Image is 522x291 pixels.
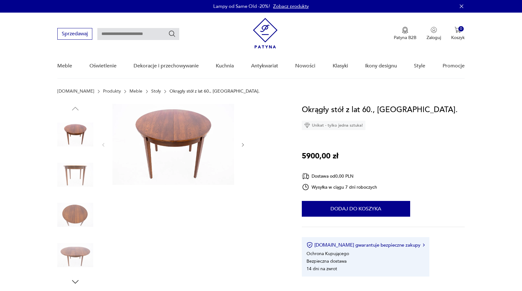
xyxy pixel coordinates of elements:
button: Zaloguj [427,27,441,41]
a: Sprzedawaj [57,32,92,37]
p: Lampy od Same Old -20%! [213,3,270,9]
img: Ikona koszyka [455,27,461,33]
div: Dostawa od 0,00 PLN [302,172,377,180]
a: Ikony designu [365,54,397,78]
img: Ikona medalu [402,27,408,34]
li: 14 dni na zwrot [307,266,337,272]
a: Kuchnia [216,54,234,78]
a: [DOMAIN_NAME] [57,89,94,94]
img: Zdjęcie produktu Okrągły stół z lat 60., Polska. [57,197,93,233]
p: 5900,00 zł [302,150,338,162]
a: Nowości [295,54,315,78]
img: Ikona strzałki w prawo [423,243,425,247]
a: Klasyki [333,54,348,78]
div: Unikat - tylko jedna sztuka! [302,121,365,130]
a: Produkty [103,89,121,94]
a: Meble [129,89,142,94]
button: 0Koszyk [451,27,465,41]
button: [DOMAIN_NAME] gwarantuje bezpieczne zakupy [307,242,425,248]
img: Ikona certyfikatu [307,242,313,248]
a: Promocje [443,54,465,78]
a: Antykwariat [251,54,278,78]
img: Ikonka użytkownika [431,27,437,33]
a: Zobacz produkty [273,3,309,9]
p: Koszyk [451,35,465,41]
a: Ikona medaluPatyna B2B [394,27,416,41]
img: Zdjęcie produktu Okrągły stół z lat 60., Polska. [112,104,234,185]
button: Szukaj [168,30,176,37]
a: Oświetlenie [89,54,117,78]
img: Zdjęcie produktu Okrągły stół z lat 60., Polska. [57,237,93,273]
img: Zdjęcie produktu Okrągły stół z lat 60., Polska. [57,157,93,193]
img: Patyna - sklep z meblami i dekoracjami vintage [253,18,278,48]
div: 0 [458,26,464,31]
p: Zaloguj [427,35,441,41]
a: Dekoracje i przechowywanie [134,54,199,78]
a: Meble [57,54,72,78]
li: Bezpieczna dostawa [307,258,347,264]
img: Zdjęcie produktu Okrągły stół z lat 60., Polska. [57,117,93,152]
button: Dodaj do koszyka [302,201,410,217]
p: Okrągły stół z lat 60., [GEOGRAPHIC_DATA]. [169,89,260,94]
p: Patyna B2B [394,35,416,41]
button: Patyna B2B [394,27,416,41]
button: Sprzedawaj [57,28,92,40]
li: Ochrona Kupującego [307,251,349,257]
img: Ikona diamentu [304,123,310,128]
div: Wysyłka w ciągu 7 dni roboczych [302,183,377,191]
a: Stoły [151,89,161,94]
h1: Okrągły stół z lat 60., [GEOGRAPHIC_DATA]. [302,104,458,116]
img: Ikona dostawy [302,172,309,180]
a: Style [414,54,425,78]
